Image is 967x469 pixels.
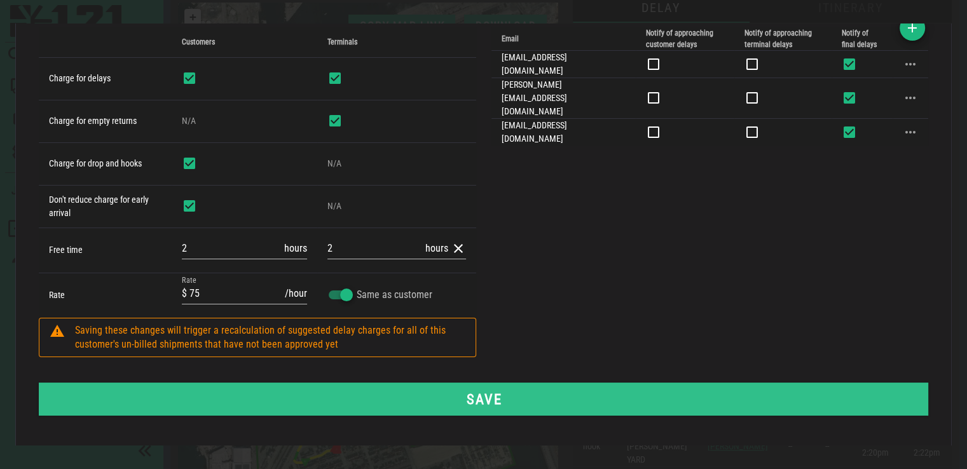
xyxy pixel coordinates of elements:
[282,286,307,301] div: /hour
[491,51,636,78] td: [EMAIL_ADDRESS][DOMAIN_NAME]
[39,100,172,143] td: Charge for empty returns
[6,23,23,39] a: Zoom out
[317,186,476,228] td: N/A
[39,143,172,186] td: Charge for drop and hooks
[39,58,172,100] td: Charge for delays
[39,383,928,416] button: Save
[182,286,189,301] div: $
[39,228,172,273] td: Free time
[451,241,466,256] button: clear icon
[317,143,476,186] td: N/A
[282,241,307,256] div: hours
[491,119,636,146] td: [EMAIL_ADDRESS][DOMAIN_NAME]
[423,241,448,256] div: hours
[172,100,317,143] td: N/A
[75,323,465,351] div: Saving these changes will trigger a recalculation of suggested delay charges for all of this cust...
[53,391,914,407] span: Save
[39,273,172,318] td: Rate
[636,27,734,51] th: Notify of approaching customer delays
[357,289,466,301] label: Same as customer
[832,27,893,51] th: Notify of final delays
[39,186,172,228] td: Don't reduce charge for early arrival
[491,27,636,51] th: Email
[172,27,317,58] th: Customers
[6,6,23,23] a: Zoom in
[734,27,831,51] th: Notify of approaching terminal delays
[317,27,476,58] th: Terminals
[491,78,636,119] td: [PERSON_NAME][EMAIL_ADDRESS][DOMAIN_NAME]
